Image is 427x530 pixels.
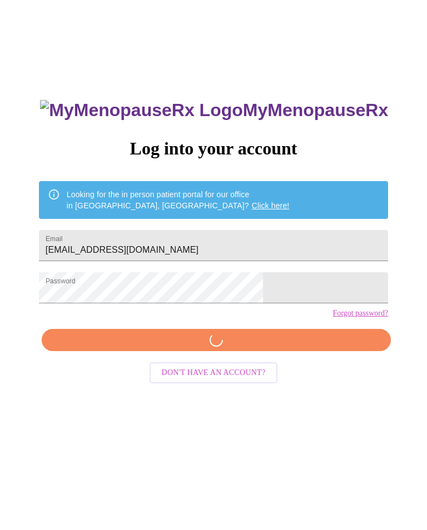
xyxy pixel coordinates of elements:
h3: MyMenopauseRx [40,100,388,121]
img: MyMenopauseRx Logo [40,100,242,121]
h3: Log into your account [39,138,388,159]
span: Don't have an account? [162,366,266,380]
div: Looking for the in person patient portal for our office in [GEOGRAPHIC_DATA], [GEOGRAPHIC_DATA]? [67,184,290,216]
a: Don't have an account? [147,367,281,377]
button: Don't have an account? [150,362,278,384]
a: Click here! [252,201,290,210]
a: Forgot password? [332,309,388,318]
